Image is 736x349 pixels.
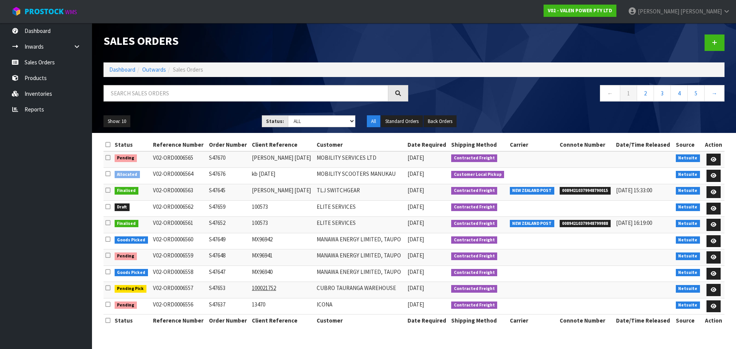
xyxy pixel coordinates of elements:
[676,252,700,260] span: Netsuite
[315,249,406,266] td: MANAWA ENERGY LIMITED, TAUPO
[250,200,315,217] td: 100573
[207,139,250,151] th: Order Number
[558,315,614,327] th: Connote Number
[600,85,620,102] a: ←
[676,187,700,195] span: Netsuite
[451,269,498,277] span: Contracted Freight
[250,298,315,315] td: 13470
[548,7,612,14] strong: V02 - VALEN POWER PTY LTD
[315,200,406,217] td: ELITE SERVICES
[407,219,424,226] span: [DATE]
[449,139,508,151] th: Shipping Method
[207,265,250,282] td: S47647
[315,265,406,282] td: MANAWA ENERGY LIMITED, TAUPO
[704,85,724,102] a: →
[151,139,207,151] th: Reference Number
[407,236,424,243] span: [DATE]
[250,249,315,266] td: MX96941
[151,151,207,168] td: V02-ORD0006565
[142,66,166,73] a: Outwards
[654,85,671,102] a: 3
[207,168,250,184] td: S47676
[115,154,137,162] span: Pending
[451,154,498,162] span: Contracted Freight
[687,85,705,102] a: 5
[451,285,498,293] span: Contracted Freight
[315,233,406,249] td: MANAWA ENERGY LIMITED, TAUPO
[407,170,424,177] span: [DATE]
[250,265,315,282] td: MX96940
[451,203,498,211] span: Contracted Freight
[670,85,688,102] a: 4
[315,217,406,233] td: ELITE SERVICES
[115,269,148,277] span: Goods Picked
[315,151,406,168] td: MOBILITY SERVICES LTD
[65,8,77,16] small: WMS
[315,315,406,327] th: Customer
[151,233,207,249] td: V02-ORD0006560
[676,236,700,244] span: Netsuite
[510,187,555,195] span: NEW ZEALAND POST
[207,184,250,200] td: S47645
[115,171,140,179] span: Allocated
[207,217,250,233] td: S47652
[151,168,207,184] td: V02-ORD0006564
[115,285,147,293] span: Pending Pick
[315,298,406,315] td: ICONA
[510,220,555,228] span: NEW ZEALAND POST
[676,154,700,162] span: Netsuite
[406,315,449,327] th: Date Required
[151,298,207,315] td: V02-ORD0006556
[115,187,139,195] span: Finalised
[115,301,137,309] span: Pending
[703,139,724,151] th: Action
[451,252,498,260] span: Contracted Freight
[315,282,406,298] td: CUBRO TAURANGA WAREHOUSE
[676,203,700,211] span: Netsuite
[676,269,700,277] span: Netsuite
[113,315,151,327] th: Status
[109,66,135,73] a: Dashboard
[560,220,611,228] span: 00894210379948799988
[449,315,508,327] th: Shipping Method
[115,252,137,260] span: Pending
[207,200,250,217] td: S47659
[558,139,614,151] th: Connote Number
[676,285,700,293] span: Netsuite
[407,252,424,259] span: [DATE]
[674,315,703,327] th: Source
[207,233,250,249] td: S47649
[113,139,151,151] th: Status
[367,115,380,128] button: All
[407,301,424,308] span: [DATE]
[250,233,315,249] td: MX96942
[676,171,700,179] span: Netsuite
[407,284,424,292] span: [DATE]
[103,85,388,102] input: Search sales orders
[151,217,207,233] td: V02-ORD0006561
[420,85,724,104] nav: Page navigation
[680,8,722,15] span: [PERSON_NAME]
[151,315,207,327] th: Reference Number
[207,151,250,168] td: S47670
[616,187,652,194] span: [DATE] 15:33:00
[103,34,408,47] h1: Sales Orders
[638,8,679,15] span: [PERSON_NAME]
[637,85,654,102] a: 2
[151,249,207,266] td: V02-ORD0006559
[173,66,203,73] span: Sales Orders
[151,265,207,282] td: V02-ORD0006558
[451,171,504,179] span: Customer Local Pickup
[620,85,637,102] a: 1
[508,139,558,151] th: Carrier
[115,236,148,244] span: Goods Picked
[250,217,315,233] td: 100573
[703,315,724,327] th: Action
[407,268,424,275] span: [DATE]
[676,220,700,228] span: Netsuite
[676,301,700,309] span: Netsuite
[25,7,64,16] span: ProStock
[315,139,406,151] th: Customer
[207,315,250,327] th: Order Number
[616,219,652,226] span: [DATE] 16:19:00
